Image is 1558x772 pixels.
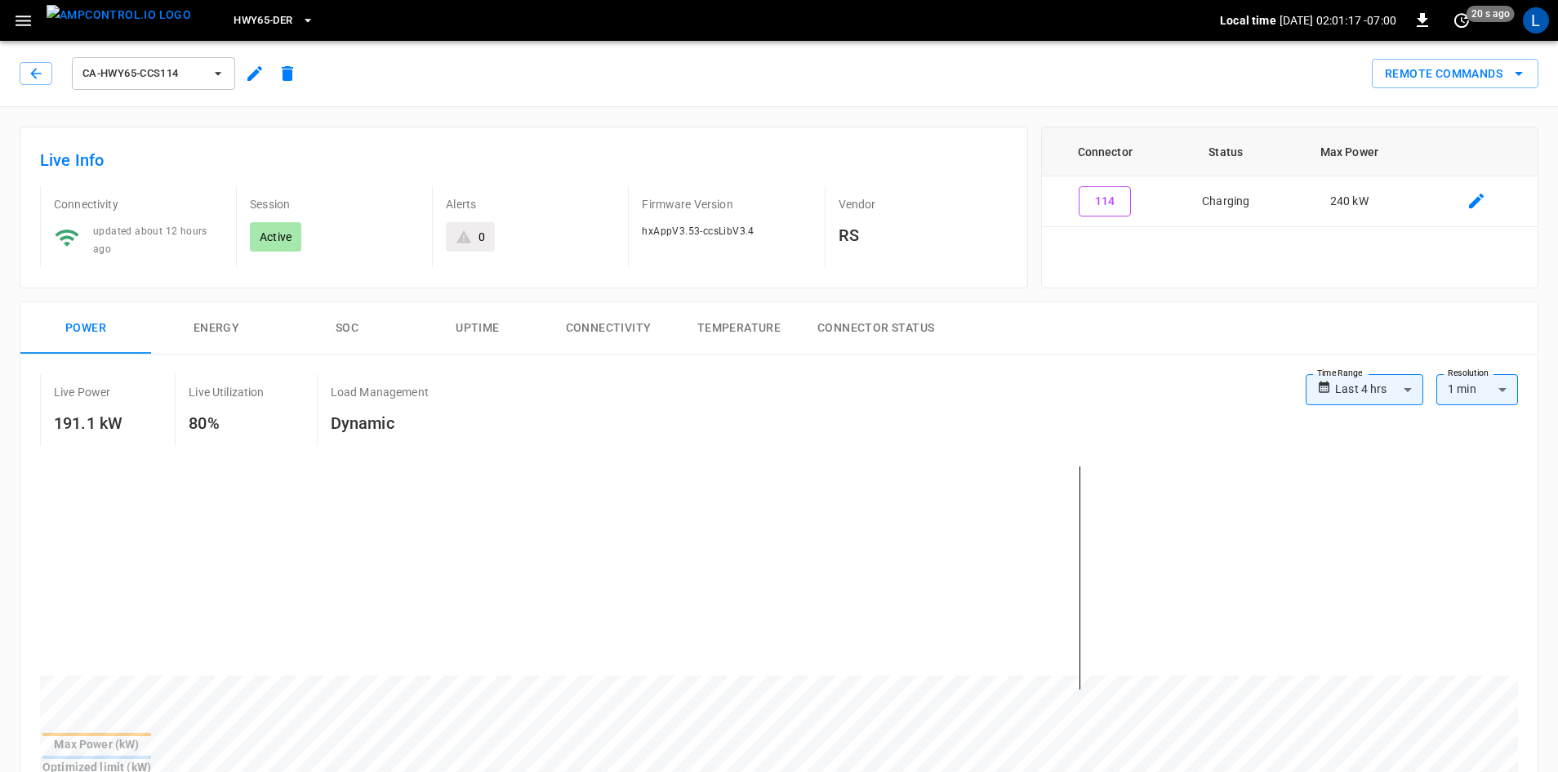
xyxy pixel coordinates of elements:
[1042,127,1168,176] th: Connector
[1372,59,1538,89] div: remote commands options
[189,384,264,400] p: Live Utilization
[1079,186,1131,216] button: 114
[234,11,292,30] span: HWY65-DER
[839,196,1008,212] p: Vendor
[189,410,264,436] h6: 80%
[1436,374,1518,405] div: 1 min
[674,302,804,355] button: Temperature
[47,5,191,25] img: ampcontrol.io logo
[543,302,674,355] button: Connectivity
[642,196,811,212] p: Firmware Version
[54,384,111,400] p: Live Power
[1280,12,1396,29] p: [DATE] 02:01:17 -07:00
[1317,367,1363,380] label: Time Range
[260,229,292,245] p: Active
[1042,127,1538,227] table: connector table
[446,196,615,212] p: Alerts
[1449,7,1475,33] button: set refresh interval
[1284,127,1415,176] th: Max Power
[1168,127,1284,176] th: Status
[839,222,1008,248] h6: RS
[40,147,1008,173] h6: Live Info
[72,57,235,90] button: ca-hwy65-ccs114
[20,302,151,355] button: Power
[804,302,947,355] button: Connector Status
[250,196,419,212] p: Session
[331,410,429,436] h6: Dynamic
[82,65,203,83] span: ca-hwy65-ccs114
[1448,367,1489,380] label: Resolution
[151,302,282,355] button: Energy
[642,225,754,237] span: hxAppV3.53-ccsLibV3.4
[331,384,429,400] p: Load Management
[54,196,223,212] p: Connectivity
[479,229,485,245] div: 0
[227,5,320,37] button: HWY65-DER
[1168,176,1284,227] td: Charging
[1284,176,1415,227] td: 240 kW
[54,410,122,436] h6: 191.1 kW
[1467,6,1515,22] span: 20 s ago
[1372,59,1538,89] button: Remote Commands
[1220,12,1276,29] p: Local time
[1523,7,1549,33] div: profile-icon
[1335,374,1423,405] div: Last 4 hrs
[282,302,412,355] button: SOC
[93,225,207,255] span: updated about 12 hours ago
[412,302,543,355] button: Uptime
